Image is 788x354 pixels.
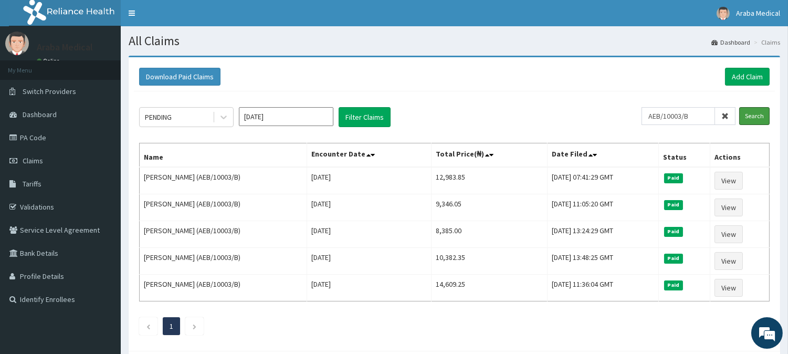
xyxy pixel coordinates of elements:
[715,225,743,243] a: View
[642,107,715,125] input: Search by HMO ID
[61,109,145,215] span: We're online!
[23,156,43,165] span: Claims
[170,321,173,331] a: Page 1 is your current page
[140,194,307,221] td: [PERSON_NAME] (AEB/10003/B)
[55,59,176,72] div: Chat with us now
[547,248,658,275] td: [DATE] 13:48:25 GMT
[307,194,432,221] td: [DATE]
[432,248,547,275] td: 10,382.35
[711,38,750,47] a: Dashboard
[140,167,307,194] td: [PERSON_NAME] (AEB/10003/B)
[5,32,29,55] img: User Image
[664,200,683,210] span: Paid
[664,227,683,236] span: Paid
[339,107,391,127] button: Filter Claims
[432,275,547,301] td: 14,609.25
[129,34,780,48] h1: All Claims
[432,167,547,194] td: 12,983.85
[736,8,780,18] span: Araba Medical
[172,5,197,30] div: Minimize live chat window
[715,199,743,216] a: View
[664,280,683,290] span: Paid
[23,179,41,189] span: Tariffs
[239,107,333,126] input: Select Month and Year
[664,173,683,183] span: Paid
[725,68,770,86] a: Add Claim
[547,194,658,221] td: [DATE] 11:05:20 GMT
[307,143,432,168] th: Encounter Date
[140,275,307,301] td: [PERSON_NAME] (AEB/10003/B)
[547,167,658,194] td: [DATE] 07:41:29 GMT
[659,143,710,168] th: Status
[432,194,547,221] td: 9,346.05
[715,172,743,190] a: View
[23,87,76,96] span: Switch Providers
[307,275,432,301] td: [DATE]
[140,221,307,248] td: [PERSON_NAME] (AEB/10003/B)
[19,53,43,79] img: d_794563401_company_1708531726252_794563401
[547,275,658,301] td: [DATE] 11:36:04 GMT
[140,248,307,275] td: [PERSON_NAME] (AEB/10003/B)
[547,143,658,168] th: Date Filed
[715,252,743,270] a: View
[710,143,770,168] th: Actions
[145,112,172,122] div: PENDING
[307,248,432,275] td: [DATE]
[432,143,547,168] th: Total Price(₦)
[715,279,743,297] a: View
[140,143,307,168] th: Name
[717,7,730,20] img: User Image
[307,221,432,248] td: [DATE]
[37,43,93,52] p: Araba Medical
[23,110,57,119] span: Dashboard
[739,107,770,125] input: Search
[664,254,683,263] span: Paid
[307,167,432,194] td: [DATE]
[5,240,200,276] textarea: Type your message and hit 'Enter'
[37,57,62,65] a: Online
[139,68,220,86] button: Download Paid Claims
[751,38,780,47] li: Claims
[146,321,151,331] a: Previous page
[192,321,197,331] a: Next page
[547,221,658,248] td: [DATE] 13:24:29 GMT
[432,221,547,248] td: 8,385.00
